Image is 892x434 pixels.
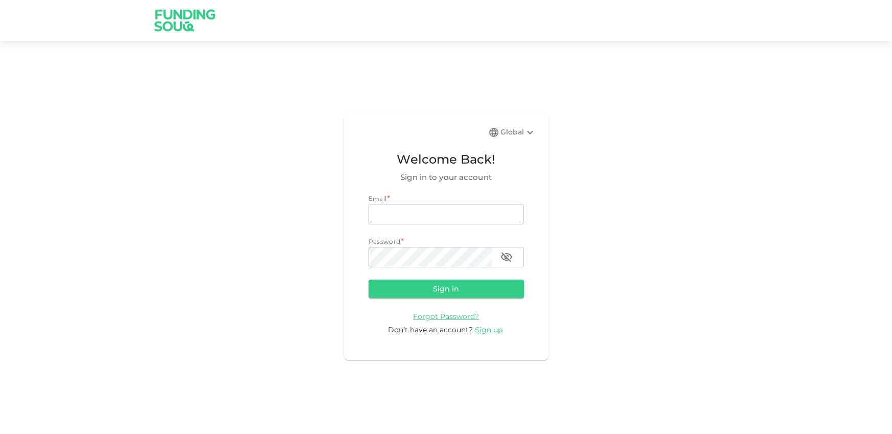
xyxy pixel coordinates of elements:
[369,150,524,169] span: Welcome Back!
[388,325,473,334] span: Don’t have an account?
[369,247,492,267] input: password
[369,280,524,298] button: Sign in
[369,204,524,224] input: email
[500,126,536,139] div: Global
[369,238,401,245] span: Password
[369,171,524,184] span: Sign in to your account
[413,311,479,321] a: Forgot Password?
[475,325,502,334] span: Sign up
[369,195,387,202] span: Email
[413,312,479,321] span: Forgot Password?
